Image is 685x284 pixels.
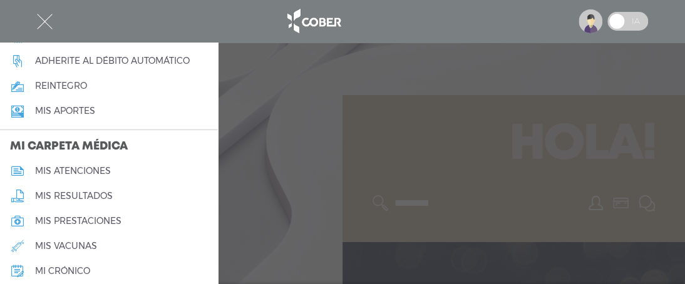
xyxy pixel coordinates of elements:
h5: mis vacunas [35,241,97,251]
h5: Adherite al débito automático [35,56,190,66]
img: profile-placeholder.svg [579,9,602,33]
h5: mis atenciones [35,166,111,176]
h5: Mis aportes [35,106,95,116]
img: Cober_menu-close-white.svg [37,14,53,29]
img: logo_cober_home-white.png [281,6,346,36]
h5: mis resultados [35,191,113,201]
h5: mis prestaciones [35,216,121,226]
h5: reintegro [35,81,87,91]
h5: mi crónico [35,266,90,276]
